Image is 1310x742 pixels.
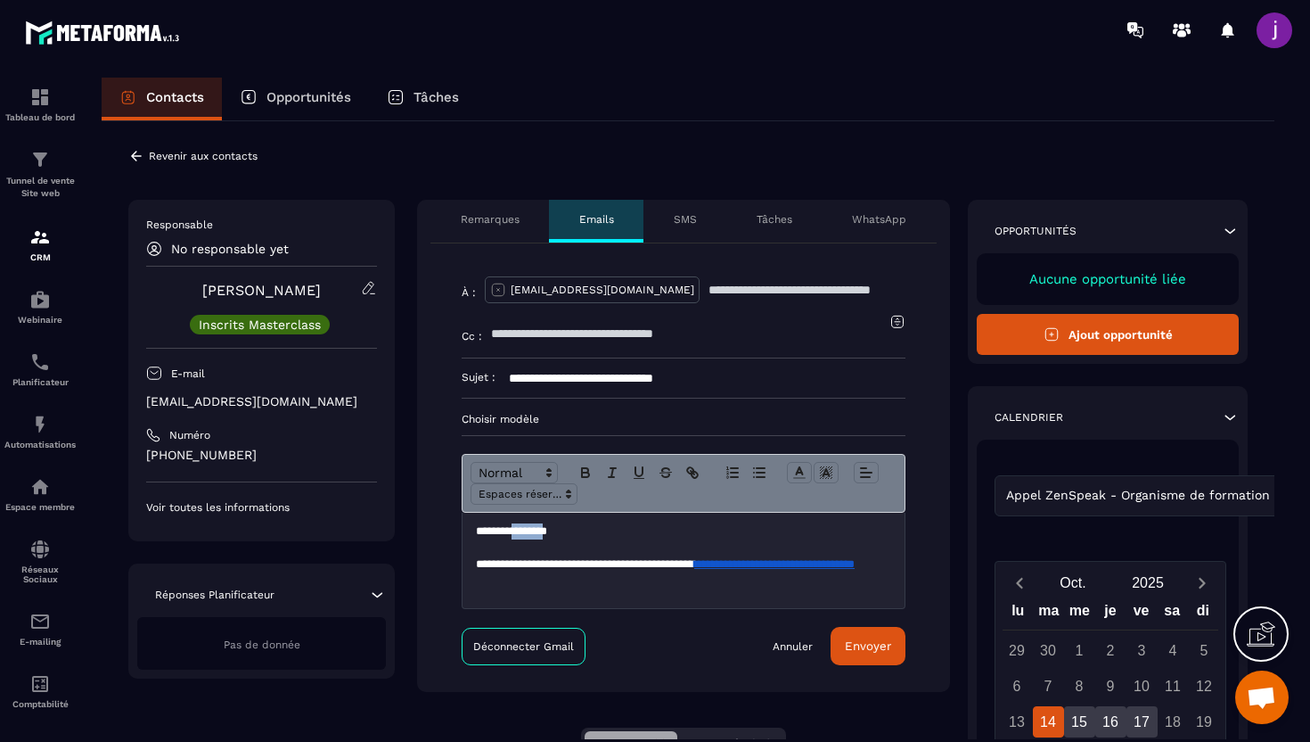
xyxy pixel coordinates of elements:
img: automations [29,414,51,435]
div: 10 [1126,671,1158,702]
a: emailemailE-mailing [4,598,76,660]
a: Annuler [773,639,813,654]
p: Tâches [413,89,459,105]
span: Appel ZenSpeak - Organisme de formation [1002,486,1273,506]
p: Voir toutes les informations [146,500,377,515]
p: Automatisations [4,440,76,449]
p: Tunnel de vente Site web [4,175,76,200]
p: Choisir modèle [462,412,905,426]
p: Contacts [146,89,204,105]
p: Cc : [462,329,482,343]
div: 8 [1064,671,1095,702]
p: Comptabilité [4,699,76,709]
a: Tâches [369,78,477,120]
p: WhatsApp [852,212,906,227]
button: Next month [1185,571,1218,595]
div: 6 [1002,671,1033,702]
p: Inscrits Masterclass [199,318,321,331]
div: 9 [1095,671,1126,702]
p: Planificateur [4,377,76,387]
p: Aucune opportunité liée [995,271,1221,287]
p: Opportunités [266,89,351,105]
img: automations [29,476,51,498]
div: 2 [1095,635,1126,666]
p: À : [462,285,476,300]
div: 3 [1126,635,1158,666]
div: 13 [1002,706,1033,738]
div: 5 [1189,635,1220,666]
p: Remarques [461,212,520,227]
a: Opportunités [222,78,369,120]
p: Responsable [146,218,377,232]
div: 15 [1064,706,1095,738]
a: formationformationTunnel de vente Site web [4,136,76,213]
div: je [1095,598,1126,630]
span: Pas de donnée [224,639,300,651]
div: 30 [1033,635,1064,666]
a: formationformationTableau de bord [4,73,76,136]
a: accountantaccountantComptabilité [4,660,76,722]
a: automationsautomationsEspace membre [4,463,76,525]
p: SMS [674,212,697,227]
button: Ajout opportunité [977,314,1239,355]
img: scheduler [29,351,51,373]
div: 11 [1158,671,1189,702]
img: accountant [29,673,51,695]
img: formation [29,227,51,248]
button: Open years overlay [1110,567,1185,598]
div: 7 [1033,671,1064,702]
a: automationsautomationsWebinaire [4,276,76,338]
p: [PHONE_NUMBER] [146,447,377,464]
p: [EMAIL_ADDRESS][DOMAIN_NAME] [146,393,377,410]
div: 18 [1158,706,1189,738]
div: Ouvrir le chat [1235,671,1289,724]
div: lu [1003,598,1034,630]
a: Déconnecter Gmail [462,628,585,665]
input: Search for option [1273,486,1287,506]
div: me [1064,598,1095,630]
button: Previous month [1003,571,1036,595]
div: 17 [1126,706,1158,738]
div: 1 [1064,635,1095,666]
p: Tâches [757,212,792,227]
img: social-network [29,539,51,560]
div: 29 [1002,635,1033,666]
button: Envoyer [831,627,905,665]
p: Réseaux Sociaux [4,565,76,584]
div: di [1187,598,1218,630]
div: 4 [1158,635,1189,666]
div: sa [1157,598,1188,630]
p: Sujet : [462,370,495,384]
div: 12 [1189,671,1220,702]
p: E-mail [171,367,205,381]
p: No responsable yet [171,242,289,256]
p: Calendrier [995,410,1063,425]
p: Emails [579,212,614,227]
p: Tableau de bord [4,112,76,122]
p: Réponses Planificateur [155,588,274,602]
img: email [29,611,51,632]
p: [EMAIL_ADDRESS][DOMAIN_NAME] [511,283,694,297]
img: logo [25,16,185,49]
img: formation [29,149,51,170]
img: automations [29,289,51,310]
a: schedulerschedulerPlanificateur [4,338,76,400]
div: 14 [1033,706,1064,738]
p: CRM [4,252,76,262]
a: social-networksocial-networkRéseaux Sociaux [4,525,76,598]
p: Opportunités [995,224,1077,238]
p: Revenir aux contacts [149,150,258,162]
div: 19 [1189,706,1220,738]
a: [PERSON_NAME] [202,282,321,299]
button: Open months overlay [1036,567,1110,598]
a: formationformationCRM [4,213,76,276]
p: Numéro [169,428,210,442]
a: automationsautomationsAutomatisations [4,400,76,463]
a: Contacts [102,78,222,120]
p: E-mailing [4,637,76,647]
img: formation [29,87,51,108]
div: 16 [1095,706,1126,738]
p: Espace membre [4,502,76,512]
div: ve [1126,598,1157,630]
p: Webinaire [4,315,76,325]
